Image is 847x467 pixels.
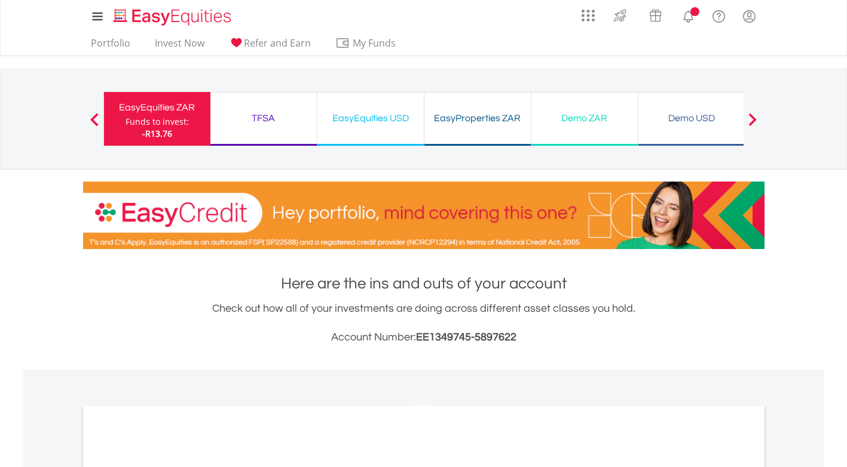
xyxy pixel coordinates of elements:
[741,119,765,131] button: Next
[82,119,106,131] button: Previous
[224,37,316,56] a: Refer and Earn
[610,6,630,25] img: thrive-v2.svg
[142,128,172,139] span: -R13.76
[734,3,765,29] a: My Profile
[638,3,673,25] a: Vouchers
[86,37,135,56] a: Portfolio
[111,7,236,27] img: EasyEquities_Logo.png
[111,99,203,116] div: EasyEquities ZAR
[432,110,524,127] div: EasyProperties ZAR
[83,300,765,346] div: Check out how all of your investments are doing across different asset classes you hold.
[244,36,311,50] span: Refer and Earn
[109,3,236,27] a: Home page
[150,37,209,56] a: Invest Now
[126,116,189,128] div: Funds to invest:
[582,9,595,22] img: grid-menu-icon.svg
[83,329,765,346] h3: Account Number:
[416,331,516,343] span: EE1349745-5897622
[646,6,665,25] img: vouchers-v2.svg
[335,35,414,51] span: My Funds
[673,3,704,27] a: Notifications
[83,182,765,249] img: EasyCredit Promotion Banner
[539,110,631,127] div: Demo ZAR
[325,110,417,127] div: EasyEquities USD
[574,3,603,22] a: AppsGrid
[704,3,734,27] a: FAQ's and Support
[646,110,738,127] div: Demo USD
[83,273,765,294] h1: Here are the ins and outs of your account
[218,110,310,127] div: TFSA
